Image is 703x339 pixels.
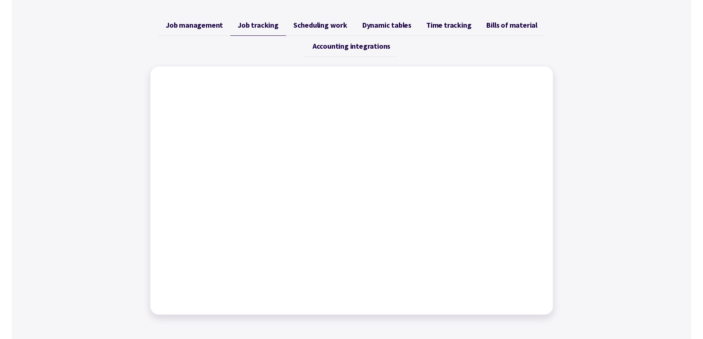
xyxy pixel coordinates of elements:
span: Job management [166,21,223,30]
iframe: Factory - Tracking jobs using Workflow [158,74,545,307]
span: Scheduling work [293,21,347,30]
iframe: Chat Widget [580,259,703,339]
span: Bills of material [486,21,537,30]
span: Dynamic tables [362,21,411,30]
span: Accounting integrations [313,42,390,51]
span: Job tracking [238,21,279,30]
span: Time tracking [426,21,471,30]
